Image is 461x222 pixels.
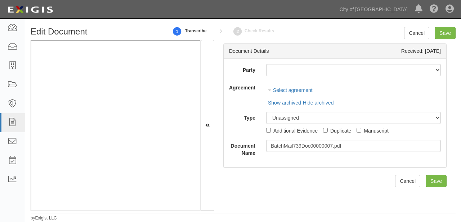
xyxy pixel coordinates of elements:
[435,27,456,39] input: Save
[404,27,429,39] a: Cancel
[35,216,57,221] a: Exigis, LLC
[224,82,261,91] label: Agreement
[301,100,334,106] a: Hide arhived
[430,5,438,14] i: Help Center - Complianz
[31,215,57,221] small: by
[172,23,183,39] a: 1
[224,140,261,157] label: Document Name
[401,47,441,55] div: Received: [DATE]
[224,112,261,121] label: Type
[224,64,261,74] label: Party
[245,28,274,33] small: Check Results
[5,3,55,16] img: logo-5460c22ac91f19d4615b14bd174203de0afe785f0fc80cf4dbbc73dc1793850b.png
[336,2,411,17] a: City of [GEOGRAPHIC_DATA]
[232,23,243,39] a: Check Results
[266,128,271,133] input: Additional Evidence
[357,128,361,133] input: Manuscript
[229,47,269,55] div: Document Details
[31,27,165,36] h1: Edit Document
[172,27,183,36] strong: 1
[395,175,420,187] a: Cancel
[364,126,388,134] div: Manuscript
[426,175,447,187] input: Save
[323,128,328,133] input: Duplicate
[273,126,318,134] div: Additional Evidence
[268,87,313,93] a: Select agreement
[232,27,243,36] strong: 2
[330,126,351,134] div: Duplicate
[266,100,301,106] a: Show arhived
[185,28,207,33] small: Transcribe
